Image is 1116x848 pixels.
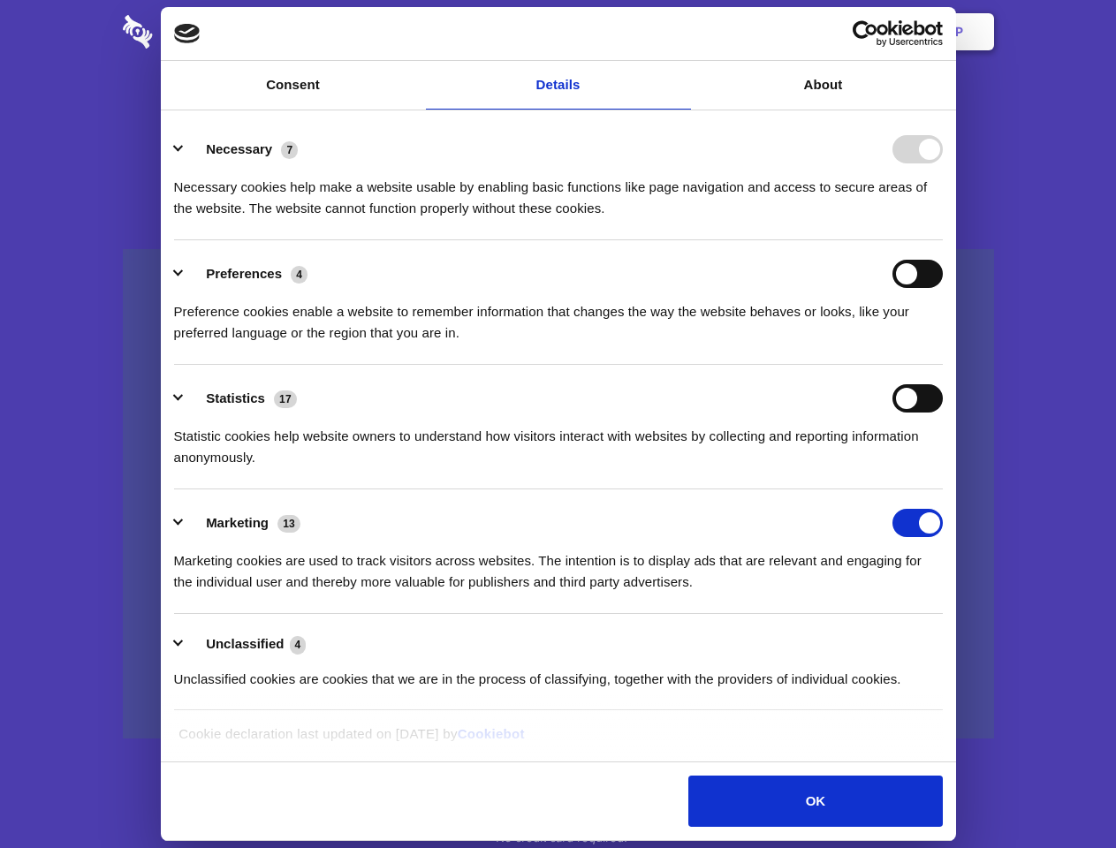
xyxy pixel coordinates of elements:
a: Cookiebot [458,726,525,741]
label: Statistics [206,390,265,405]
label: Marketing [206,515,269,530]
button: OK [688,776,942,827]
span: 4 [290,636,307,654]
div: Cookie declaration last updated on [DATE] by [165,723,951,758]
button: Statistics (17) [174,384,308,413]
a: Wistia video thumbnail [123,249,994,739]
span: 4 [291,266,307,284]
span: 13 [277,515,300,533]
div: Marketing cookies are used to track visitors across websites. The intention is to display ads tha... [174,537,943,593]
button: Marketing (13) [174,509,312,537]
a: About [691,61,956,110]
span: 17 [274,390,297,408]
iframe: Drift Widget Chat Controller [1028,760,1095,827]
span: 7 [281,141,298,159]
a: Details [426,61,691,110]
label: Preferences [206,266,282,281]
label: Necessary [206,141,272,156]
div: Statistic cookies help website owners to understand how visitors interact with websites by collec... [174,413,943,468]
img: logo-wordmark-white-trans-d4663122ce5f474addd5e946df7df03e33cb6a1c49d2221995e7729f52c070b2.svg [123,15,274,49]
a: Pricing [519,4,596,59]
h1: Eliminate Slack Data Loss. [123,79,994,143]
a: Contact [717,4,798,59]
button: Preferences (4) [174,260,319,288]
div: Necessary cookies help make a website usable by enabling basic functions like page navigation and... [174,163,943,219]
button: Unclassified (4) [174,633,317,655]
img: logo [174,24,201,43]
a: Usercentrics Cookiebot - opens in a new window [788,20,943,47]
a: Login [801,4,878,59]
h4: Auto-redaction of sensitive data, encrypted data sharing and self-destructing private chats. Shar... [123,161,994,219]
a: Consent [161,61,426,110]
div: Preference cookies enable a website to remember information that changes the way the website beha... [174,288,943,344]
button: Necessary (7) [174,135,309,163]
div: Unclassified cookies are cookies that we are in the process of classifying, together with the pro... [174,655,943,690]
